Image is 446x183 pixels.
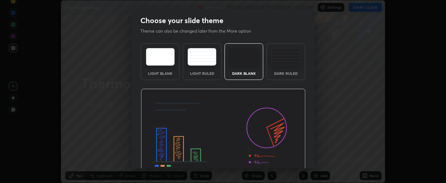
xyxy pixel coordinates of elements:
p: Theme can also be changed later from the More option [140,28,259,34]
div: Dark Ruled [271,72,301,75]
img: darkThemeBanner.d06ce4a2.svg [141,89,306,182]
div: Dark Blank [229,72,258,75]
div: Light Blank [145,72,175,75]
div: Light Ruled [188,72,217,75]
img: darkTheme.f0cc69e5.svg [230,48,258,66]
img: lightRuledTheme.5fabf969.svg [188,48,216,66]
h2: Choose your slide theme [140,16,223,25]
img: lightTheme.e5ed3b09.svg [146,48,175,66]
img: darkRuledTheme.de295e13.svg [271,48,300,66]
